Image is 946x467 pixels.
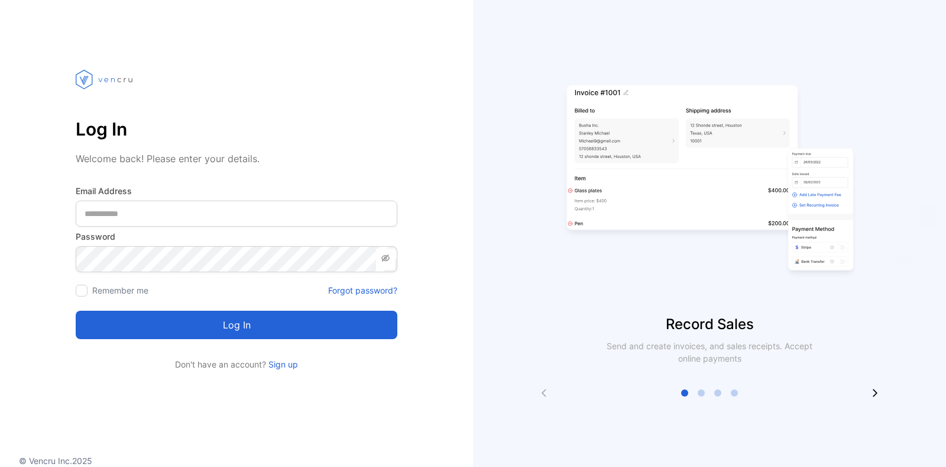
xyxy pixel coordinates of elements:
[473,314,946,335] p: Record Sales
[562,47,857,314] img: slider image
[76,115,397,143] p: Log In
[596,340,823,365] p: Send and create invoices, and sales receipts. Accept online payments
[76,230,397,243] label: Password
[76,185,397,197] label: Email Address
[328,284,397,297] a: Forgot password?
[76,47,135,111] img: vencru logo
[76,152,397,166] p: Welcome back! Please enter your details.
[92,285,148,295] label: Remember me
[266,359,298,369] a: Sign up
[76,358,397,371] p: Don't have an account?
[76,311,397,339] button: Log in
